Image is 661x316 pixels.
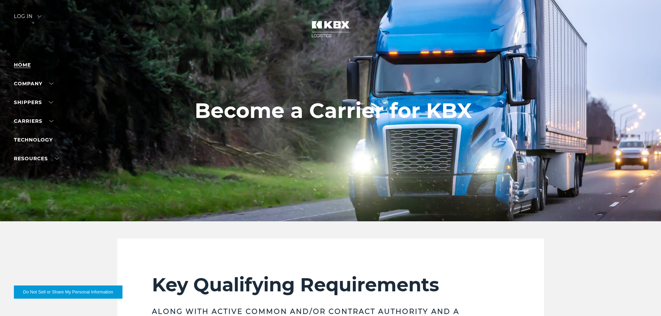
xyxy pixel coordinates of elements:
[626,283,661,316] iframe: Chat Widget
[152,273,509,296] h2: Key Qualifying Requirements
[195,99,472,122] h1: Become a Carrier for KBX
[14,137,53,143] a: Technology
[14,155,59,162] a: RESOURCES
[14,80,53,87] a: Company
[305,14,357,44] img: kbx logo
[14,285,122,299] button: Do Not Sell or Share My Personal Information
[14,14,42,24] div: Log in
[14,99,53,105] a: SHIPPERS
[14,118,53,124] a: Carriers
[37,15,42,17] img: arrow
[14,62,31,68] a: Home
